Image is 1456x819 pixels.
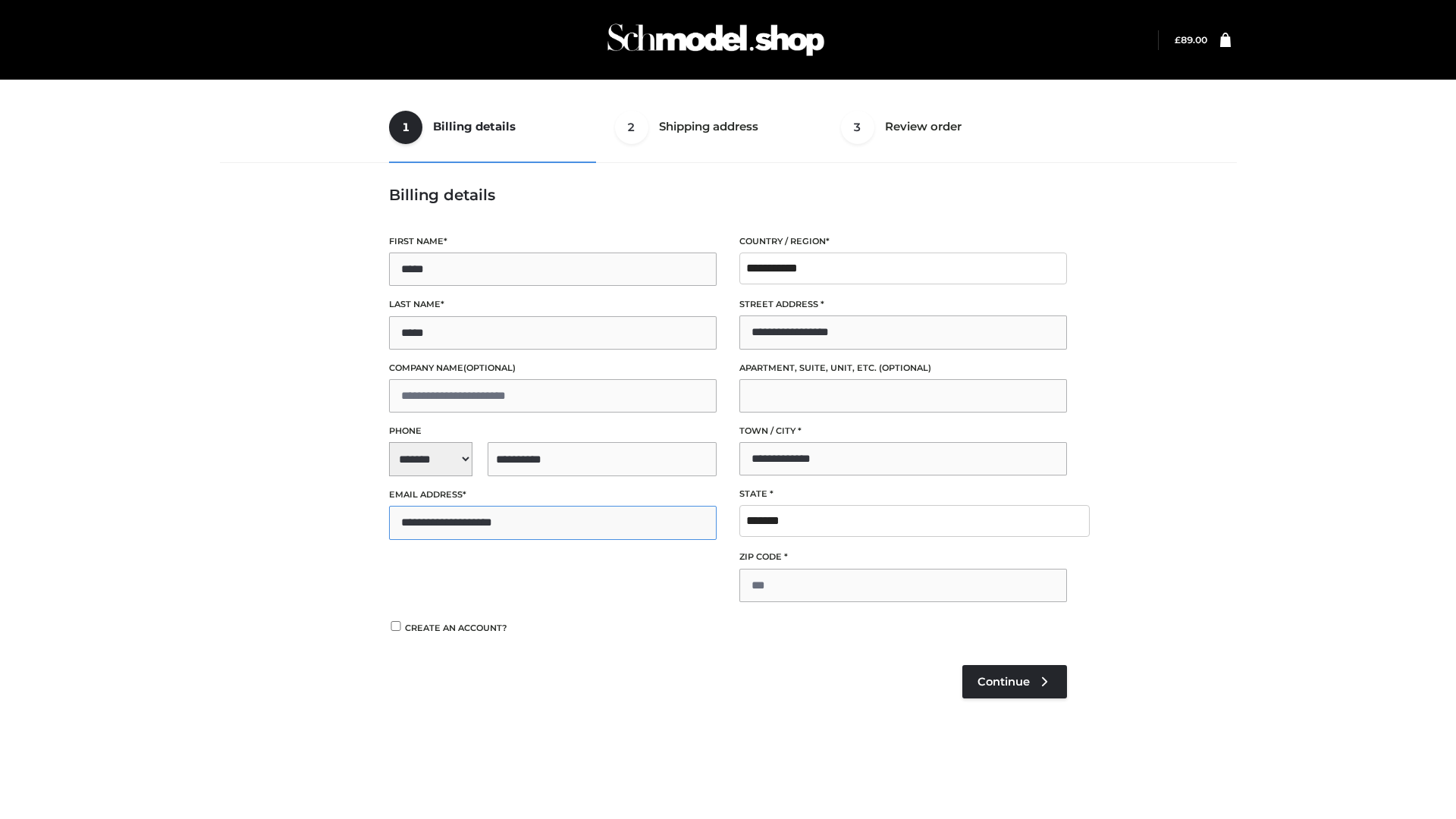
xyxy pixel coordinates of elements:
a: £89.00 [1175,34,1207,45]
label: State [739,487,1067,501]
label: ZIP Code [739,550,1067,564]
label: Country / Region [739,234,1067,249]
label: Email address [389,488,717,502]
span: (optional) [879,362,931,373]
input: Create an account? [389,621,403,631]
span: Create an account? [405,623,507,633]
span: Continue [977,675,1030,689]
span: £ [1175,34,1181,45]
span: (optional) [463,362,516,373]
bdi: 89.00 [1175,34,1207,45]
label: Last name [389,297,717,312]
label: Apartment, suite, unit, etc. [739,361,1067,375]
label: First name [389,234,717,249]
label: Company name [389,361,717,375]
img: Schmodel Admin 964 [602,10,830,70]
a: Continue [962,665,1067,698]
label: Town / City [739,424,1067,438]
h3: Billing details [389,186,1067,204]
label: Phone [389,424,717,438]
label: Street address [739,297,1067,312]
